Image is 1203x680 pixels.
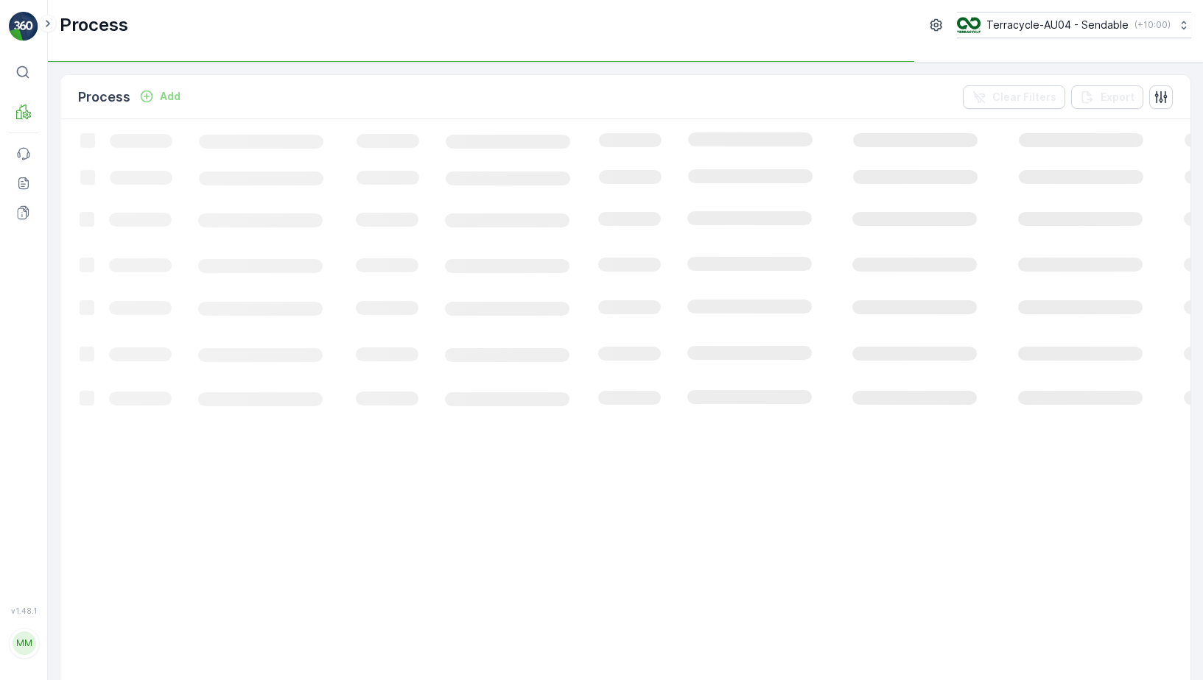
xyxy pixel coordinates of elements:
img: terracycle_logo.png [957,17,981,33]
p: ( +10:00 ) [1134,19,1171,31]
p: Process [78,87,130,107]
div: MM [13,631,36,655]
button: MM [9,618,38,668]
button: Clear Filters [963,85,1065,109]
button: Terracycle-AU04 - Sendable(+10:00) [957,12,1191,38]
p: Process [60,13,128,37]
button: Export [1071,85,1143,109]
img: logo [9,12,38,41]
span: v 1.48.1 [9,606,38,615]
p: Add [160,89,180,104]
p: Terracycle-AU04 - Sendable [986,18,1129,32]
button: Add [133,88,186,105]
p: Clear Filters [992,90,1056,105]
p: Export [1101,90,1134,105]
